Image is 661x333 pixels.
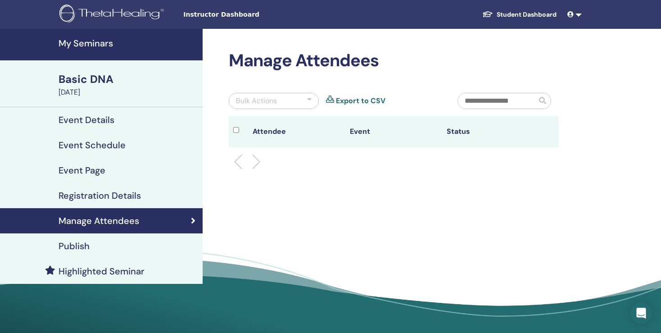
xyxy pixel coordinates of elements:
div: Bulk Actions [236,96,277,106]
th: Status [442,116,539,147]
span: Instructor Dashboard [183,10,318,19]
h4: Event Details [59,114,114,125]
img: logo.png [59,5,167,25]
a: Export to CSV [336,96,385,106]
th: Attendee [248,116,345,147]
h4: Publish [59,241,90,251]
a: Basic DNA[DATE] [53,72,203,98]
h2: Manage Attendees [229,50,559,71]
h4: Event Schedule [59,140,126,151]
img: graduation-cap-white.svg [482,10,493,18]
h4: Event Page [59,165,105,176]
th: Event [345,116,442,147]
a: Student Dashboard [475,6,564,23]
div: Open Intercom Messenger [630,302,652,324]
h4: Registration Details [59,190,141,201]
div: [DATE] [59,87,197,98]
h4: My Seminars [59,38,197,49]
div: Basic DNA [59,72,197,87]
h4: Manage Attendees [59,215,139,226]
h4: Highlighted Seminar [59,266,145,277]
